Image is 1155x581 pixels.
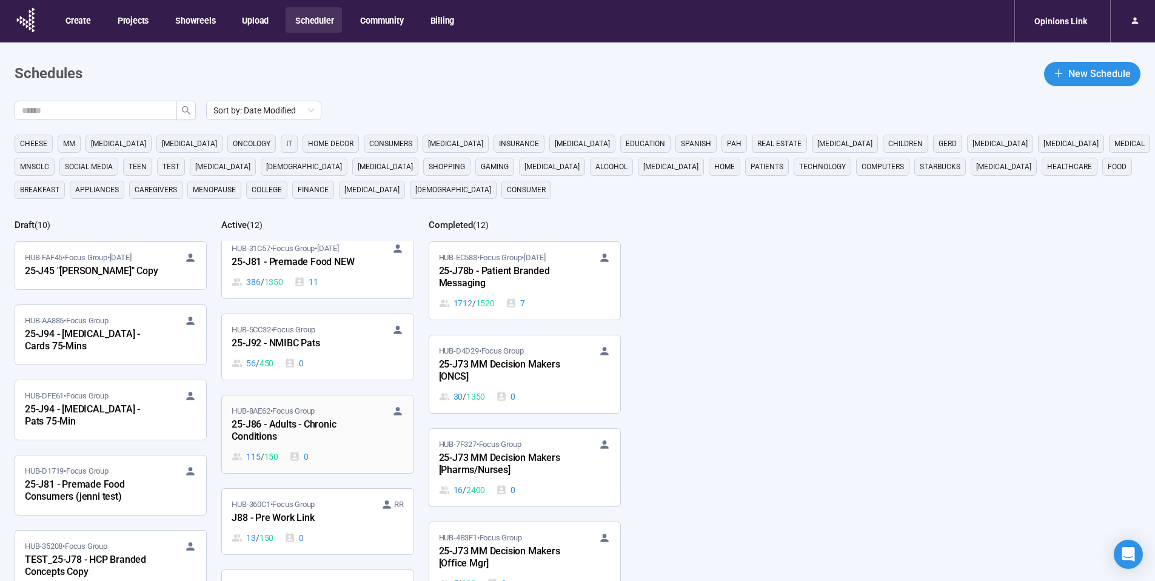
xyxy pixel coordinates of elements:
span: [MEDICAL_DATA] [1043,138,1099,150]
span: 150 [264,450,278,463]
span: Spanish [681,138,711,150]
span: home [714,161,735,173]
time: [DATE] [317,244,339,253]
span: / [472,297,476,310]
div: 25-J94 - [MEDICAL_DATA] - Cards 75-Mins [25,327,158,355]
div: 30 [439,390,486,403]
span: mnsclc [20,161,49,173]
span: 1350 [466,390,485,403]
span: / [261,450,264,463]
span: healthcare [1047,161,1092,173]
span: [MEDICAL_DATA] [344,184,400,196]
div: 25-J86 - Adults - Chronic Conditions [232,417,365,445]
div: 115 [232,450,278,463]
span: [MEDICAL_DATA] [524,161,580,173]
span: consumers [369,138,412,150]
span: finance [298,184,329,196]
span: HUB-FAF45 • Focus Group • [25,252,131,264]
span: HUB-7F327 • Focus Group [439,438,521,451]
a: HUB-31C57•Focus Group•[DATE]25-J81 - Premade Food NEW386 / 135011 [222,233,413,298]
span: / [256,357,259,370]
span: medical [1114,138,1145,150]
span: menopause [193,184,236,196]
span: Sort by: Date Modified [213,101,314,119]
span: 150 [259,531,273,545]
div: 7 [506,297,525,310]
a: HUB-FAF45•Focus Group•[DATE]25-J45 "[PERSON_NAME]" Copy [15,242,206,289]
span: caregivers [135,184,177,196]
span: / [261,275,264,289]
h2: Completed [429,220,473,230]
span: Teen [129,161,147,173]
span: education [626,138,665,150]
a: HUB-7F327•Focus Group25-J73 MM Decision Makers [Pharms/Nurses]16 / 24000 [429,429,620,506]
time: [DATE] [110,253,132,262]
div: 11 [294,275,318,289]
span: HUB-4B3F1 • Focus Group [439,532,522,544]
span: HUB-31C57 • Focus Group • [232,243,338,255]
span: RR [394,499,404,511]
h2: Draft [15,220,35,230]
span: breakfast [20,184,59,196]
span: [MEDICAL_DATA] [91,138,146,150]
div: J88 - Pre Work Link [232,511,365,526]
span: 450 [259,357,273,370]
div: 25-J78b - Patient Branded Messaging [439,264,572,292]
button: plusNew Schedule [1044,62,1140,86]
span: HUB-EC588 • Focus Group • [439,252,546,264]
span: search [181,106,191,115]
span: 1520 [476,297,495,310]
div: 386 [232,275,283,289]
a: HUB-8AE62•Focus Group25-J86 - Adults - Chronic Conditions115 / 1500 [222,395,413,473]
time: [DATE] [524,253,546,262]
span: real estate [757,138,802,150]
button: Create [56,7,99,33]
span: computers [862,161,904,173]
a: HUB-D4D29•Focus Group25-J73 MM Decision Makers [ONCS]30 / 13500 [429,335,620,413]
span: children [888,138,923,150]
span: ( 10 ) [35,220,50,230]
div: 0 [284,531,304,545]
div: 25-J73 MM Decision Makers [Office Mgr] [439,544,572,572]
button: Scheduler [286,7,342,33]
span: [MEDICAL_DATA] [162,138,217,150]
div: 25-J45 "[PERSON_NAME]" Copy [25,264,158,280]
span: alcohol [595,161,628,173]
span: HUB-360C1 • Focus Group [232,499,315,511]
span: PAH [727,138,742,150]
span: shopping [429,161,465,173]
span: / [256,531,259,545]
span: HUB-D1719 • Focus Group [25,465,109,477]
span: it [286,138,292,150]
span: / [463,483,466,497]
button: Community [350,7,412,33]
div: TEST_25-J78 - HCP Branded Concepts Copy [25,552,158,580]
a: HUB-360C1•Focus Group RRJ88 - Pre Work Link13 / 1500 [222,489,413,554]
span: Patients [751,161,783,173]
span: [MEDICAL_DATA] [817,138,872,150]
span: technology [799,161,846,173]
button: Upload [232,7,277,33]
span: oncology [233,138,270,150]
span: HUB-DFE61 • Focus Group [25,390,109,402]
div: 25-J92 - NMIBC Pats [232,336,365,352]
span: Food [1108,161,1127,173]
div: 25-J81 - Premade Food NEW [232,255,365,270]
span: [MEDICAL_DATA] [643,161,698,173]
h2: Active [221,220,247,230]
span: home decor [308,138,353,150]
div: Open Intercom Messenger [1114,540,1143,569]
span: [MEDICAL_DATA] [976,161,1031,173]
span: MM [63,138,75,150]
span: ( 12 ) [473,220,489,230]
span: / [463,390,466,403]
div: 25-J94 - [MEDICAL_DATA] - Pats 75-Min [25,402,158,430]
span: [DEMOGRAPHIC_DATA] [415,184,491,196]
span: HUB-8AE62 • Focus Group [232,405,315,417]
span: [MEDICAL_DATA] [358,161,413,173]
span: HUB-AA885 • Focus Group [25,315,109,327]
span: [MEDICAL_DATA] [973,138,1028,150]
span: HUB-5CC32 • Focus Group [232,324,315,336]
span: ( 12 ) [247,220,263,230]
span: appliances [75,184,119,196]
